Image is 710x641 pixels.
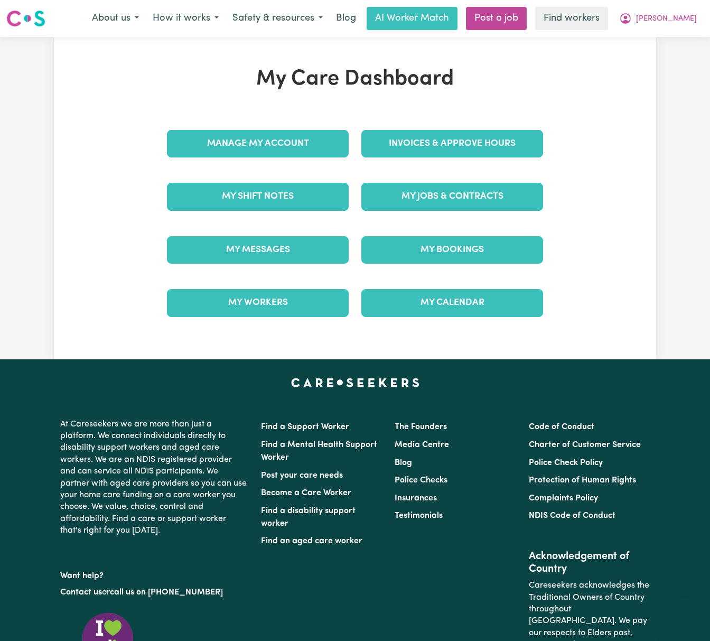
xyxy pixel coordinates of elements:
[668,599,702,633] iframe: Button to launch messaging window
[110,588,223,597] a: call us on [PHONE_NUMBER]
[612,7,704,30] button: My Account
[6,9,45,28] img: Careseekers logo
[261,537,362,545] a: Find an aged care worker
[261,471,343,480] a: Post your care needs
[60,588,102,597] a: Contact us
[367,7,457,30] a: AI Worker Match
[146,7,226,30] button: How it works
[60,566,248,582] p: Want help?
[529,550,650,575] h2: Acknowledgement of Country
[261,489,351,497] a: Become a Care Worker
[167,236,349,264] a: My Messages
[167,289,349,317] a: My Workers
[361,236,543,264] a: My Bookings
[361,183,543,210] a: My Jobs & Contracts
[330,7,362,30] a: Blog
[60,582,248,602] p: or
[395,459,412,467] a: Blog
[395,512,443,520] a: Testimonials
[529,494,598,503] a: Complaints Policy
[261,423,349,431] a: Find a Support Worker
[636,13,697,25] span: [PERSON_NAME]
[529,512,615,520] a: NDIS Code of Conduct
[529,423,594,431] a: Code of Conduct
[161,67,549,92] h1: My Care Dashboard
[466,7,527,30] a: Post a job
[226,7,330,30] button: Safety & resources
[395,423,447,431] a: The Founders
[529,459,603,467] a: Police Check Policy
[6,6,45,31] a: Careseekers logo
[395,476,447,485] a: Police Checks
[361,130,543,157] a: Invoices & Approve Hours
[167,130,349,157] a: Manage My Account
[261,441,377,462] a: Find a Mental Health Support Worker
[361,289,543,317] a: My Calendar
[529,476,636,485] a: Protection of Human Rights
[395,441,449,449] a: Media Centre
[535,7,608,30] a: Find workers
[60,414,248,541] p: At Careseekers we are more than just a platform. We connect individuals directly to disability su...
[167,183,349,210] a: My Shift Notes
[261,507,356,528] a: Find a disability support worker
[395,494,437,503] a: Insurances
[529,441,641,449] a: Charter of Customer Service
[85,7,146,30] button: About us
[291,378,419,387] a: Careseekers home page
